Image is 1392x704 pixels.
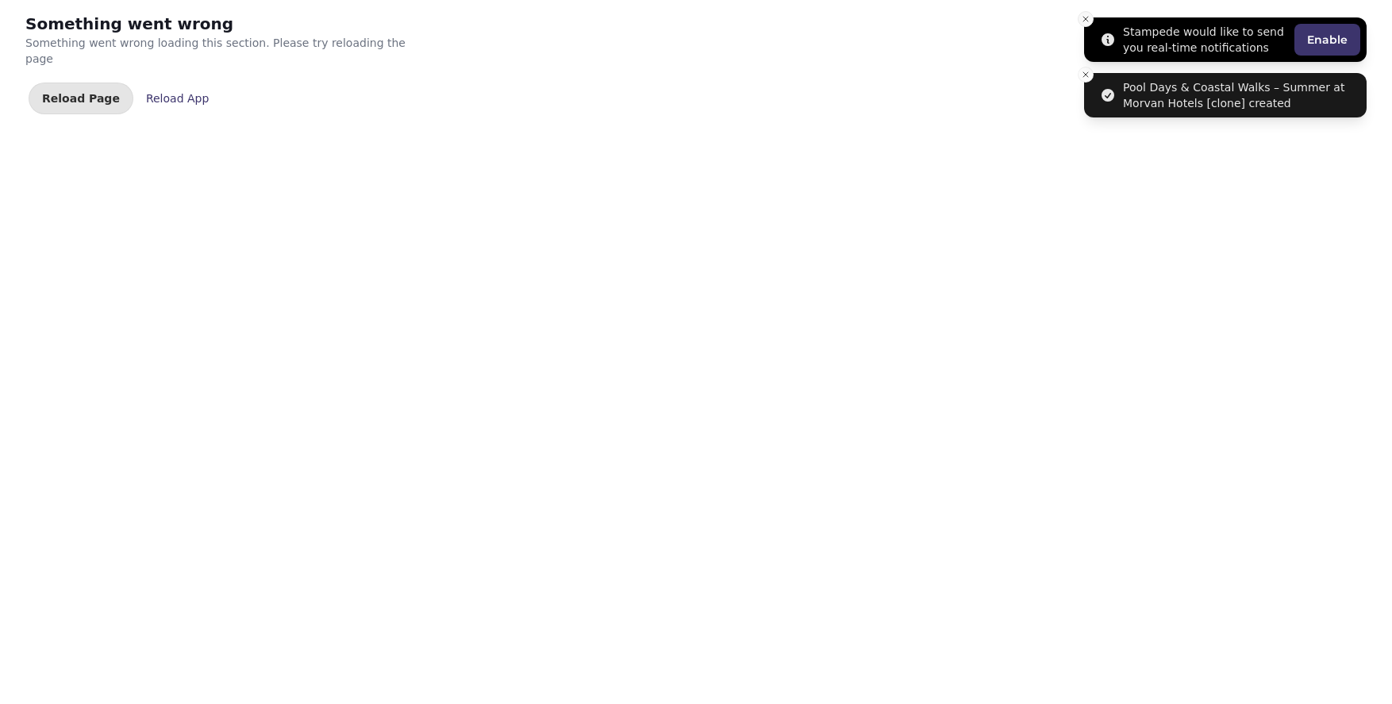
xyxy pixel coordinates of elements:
[25,13,330,35] h2: Something went wrong
[25,35,432,67] p: Something went wrong loading this section. Please try reloading the page
[146,90,209,106] div: Reload App
[1078,67,1094,83] button: Close toast
[42,93,120,104] span: Reload Page
[1078,11,1094,27] button: Close toast
[1294,24,1360,56] button: Enable
[1123,79,1360,111] div: Pool Days & Coastal Walks – Summer at Morvan Hotels [clone] created
[1123,24,1288,56] div: Stampede would like to send you real-time notifications
[137,83,218,114] a: Reload App
[29,83,133,114] button: Reload Page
